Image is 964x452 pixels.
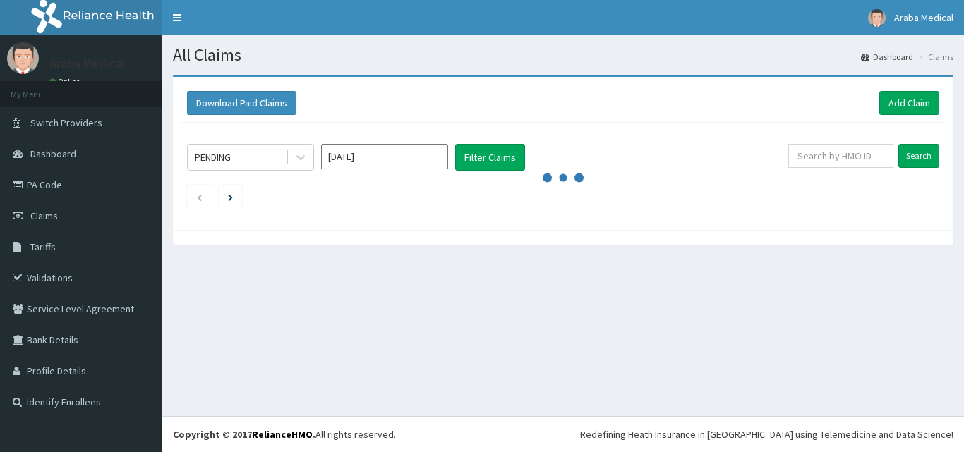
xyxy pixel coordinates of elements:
span: Araba Medical [894,11,953,24]
p: Araba Medical [49,57,125,70]
a: Dashboard [861,51,913,63]
input: Search [898,144,939,168]
strong: Copyright © 2017 . [173,428,315,441]
a: Next page [228,190,233,203]
svg: audio-loading [542,157,584,199]
img: User Image [868,9,886,27]
a: Online [49,77,83,87]
span: Switch Providers [30,116,102,129]
img: User Image [7,42,39,74]
li: Claims [915,51,953,63]
input: Search by HMO ID [788,144,893,168]
div: Redefining Heath Insurance in [GEOGRAPHIC_DATA] using Telemedicine and Data Science! [580,427,953,441]
span: Dashboard [30,147,76,160]
input: Select Month and Year [321,144,448,169]
button: Filter Claims [455,144,525,171]
a: RelianceHMO [252,428,313,441]
footer: All rights reserved. [162,416,964,452]
a: Previous page [196,190,203,203]
h1: All Claims [173,46,953,64]
span: Tariffs [30,240,56,253]
span: Claims [30,209,58,222]
div: PENDING [195,150,231,164]
button: Download Paid Claims [187,91,296,115]
a: Add Claim [879,91,939,115]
